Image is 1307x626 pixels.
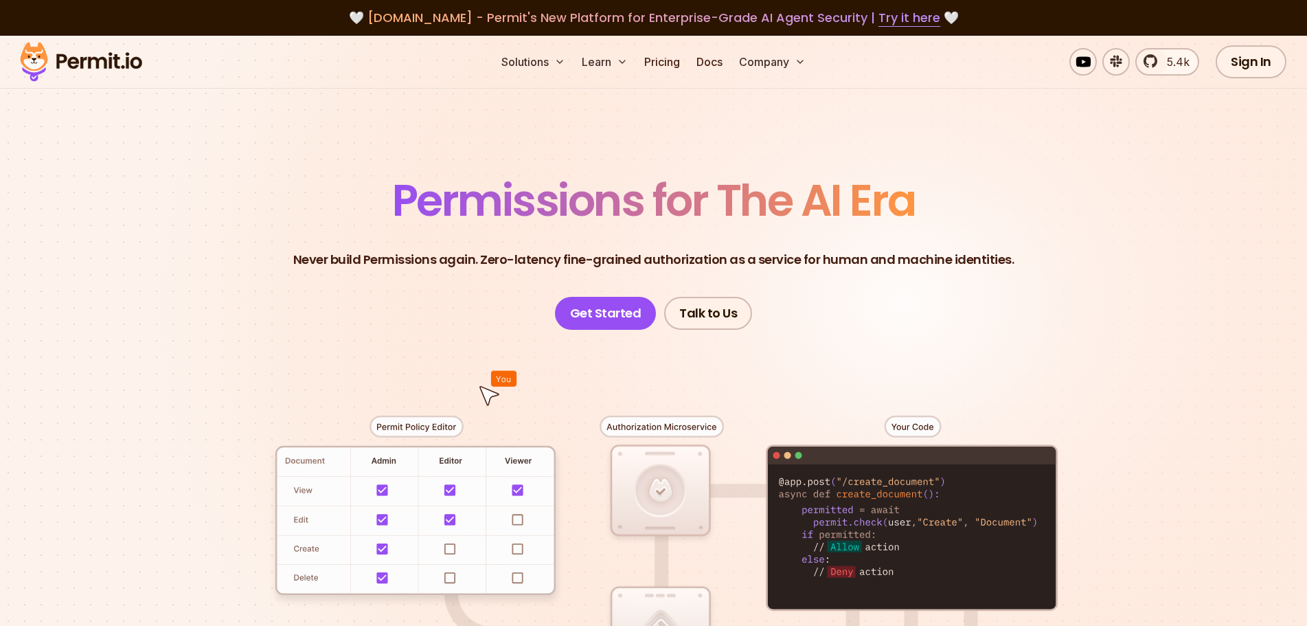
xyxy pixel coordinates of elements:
a: Pricing [639,48,685,76]
a: 5.4k [1135,48,1199,76]
span: [DOMAIN_NAME] - Permit's New Platform for Enterprise-Grade AI Agent Security | [367,9,940,26]
a: Docs [691,48,728,76]
button: Company [734,48,811,76]
a: Sign In [1216,45,1286,78]
span: Permissions for The AI Era [392,170,916,231]
span: 5.4k [1159,54,1190,70]
a: Talk to Us [664,297,752,330]
img: Permit logo [14,38,148,85]
a: Get Started [555,297,657,330]
button: Learn [576,48,633,76]
a: Try it here [878,9,940,27]
p: Never build Permissions again. Zero-latency fine-grained authorization as a service for human and... [293,250,1014,269]
div: 🤍 🤍 [33,8,1274,27]
button: Solutions [496,48,571,76]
